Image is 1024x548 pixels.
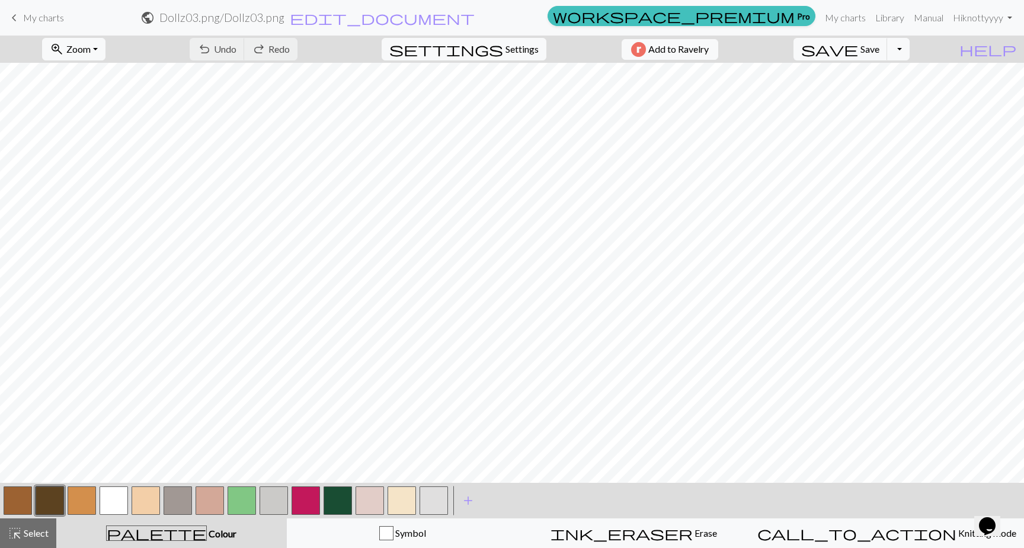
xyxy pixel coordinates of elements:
[56,518,287,548] button: Colour
[553,8,795,24] span: workspace_premium
[7,8,64,28] a: My charts
[793,38,888,60] button: Save
[631,42,646,57] img: Ravelry
[393,527,426,539] span: Symbol
[622,39,718,60] button: Add to Ravelry
[461,492,475,509] span: add
[648,42,709,57] span: Add to Ravelry
[871,6,909,30] a: Library
[7,9,21,26] span: keyboard_arrow_left
[948,6,1017,30] a: Hiknottyyyy
[207,528,236,539] span: Colour
[860,43,879,55] span: Save
[66,43,91,55] span: Zoom
[956,527,1016,539] span: Knitting mode
[107,525,206,541] span: palette
[290,9,475,26] span: edit_document
[518,518,750,548] button: Erase
[909,6,948,30] a: Manual
[548,6,815,26] a: Pro
[389,41,503,57] span: settings
[22,527,49,539] span: Select
[505,42,539,56] span: Settings
[42,38,105,60] button: Zoom
[974,501,1012,536] iframe: chat widget
[50,41,64,57] span: zoom_in
[757,525,956,541] span: call_to_action
[551,525,693,541] span: ink_eraser
[801,41,858,57] span: save
[140,9,155,26] span: public
[382,38,546,60] button: SettingsSettings
[959,41,1016,57] span: help
[750,518,1024,548] button: Knitting mode
[389,42,503,56] i: Settings
[820,6,871,30] a: My charts
[693,527,717,539] span: Erase
[23,12,64,23] span: My charts
[159,11,284,24] h2: Dollz03.png / Dollz03.png
[8,525,22,541] span: highlight_alt
[287,518,519,548] button: Symbol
